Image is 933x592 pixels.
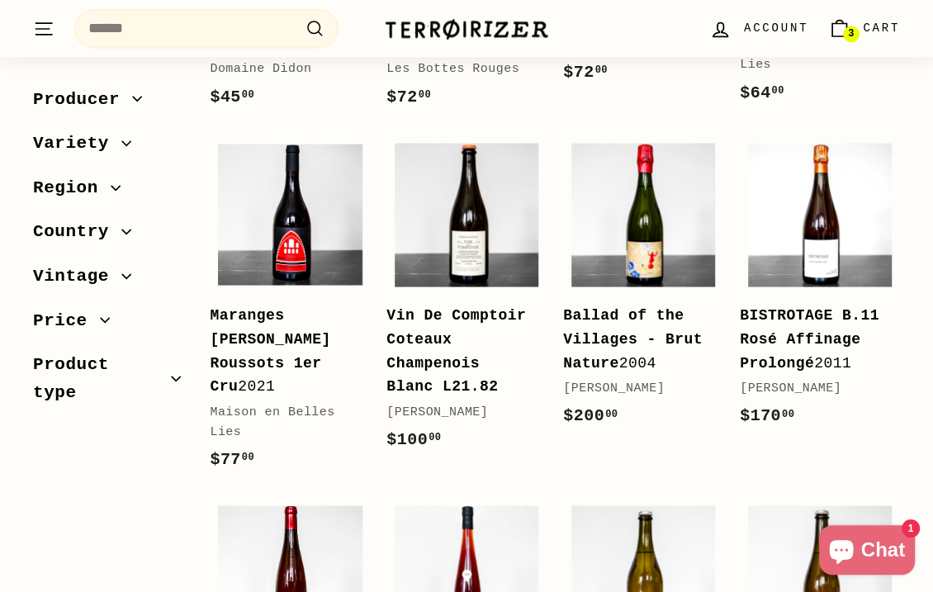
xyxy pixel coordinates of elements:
sup: 00 [782,408,794,419]
a: BISTROTAGE B.11 Rosé Affinage Prolongé2011[PERSON_NAME] [740,135,900,446]
span: $64 [740,83,784,102]
b: Maranges [PERSON_NAME] Roussots 1er Cru [210,306,330,394]
span: 3 [848,28,854,40]
span: $45 [210,87,254,106]
span: Producer [33,85,132,113]
sup: 00 [595,64,608,76]
span: Variety [33,130,121,158]
a: Account [699,4,818,53]
span: Product type [33,351,171,406]
b: Vin De Comptoir Coteaux Champenois Blanc L21.82 [386,306,526,394]
sup: 00 [242,88,254,100]
div: Maison en Belles Lies [210,402,353,442]
span: Cart [863,19,900,37]
a: Maranges [PERSON_NAME] Roussots 1er Cru2021Maison en Belles Lies [210,135,370,489]
div: [PERSON_NAME] [740,378,883,398]
sup: 00 [771,84,784,96]
span: $200 [563,405,618,424]
span: Country [33,218,121,246]
span: Vintage [33,262,121,290]
span: $72 [386,87,431,106]
button: Variety [33,126,183,170]
span: $100 [386,429,441,448]
a: Cart [818,4,910,53]
span: Price [33,306,100,334]
button: Product type [33,347,183,419]
span: $77 [210,449,254,468]
div: 2011 [740,303,883,374]
span: $72 [563,63,608,82]
button: Country [33,214,183,258]
button: Price [33,302,183,347]
a: Vin De Comptoir Coteaux Champenois Blanc L21.82 [PERSON_NAME] [386,135,547,469]
span: Account [744,19,808,37]
b: Ballad of the Villages - Brut Nature [563,306,703,371]
a: Ballad of the Villages - Brut Nature2004[PERSON_NAME] [563,135,723,446]
sup: 00 [605,408,618,419]
inbox-online-store-chat: Shopify online store chat [814,525,920,579]
b: BISTROTAGE B.11 Rosé Affinage Prolongé [740,306,879,371]
button: Producer [33,81,183,126]
span: $170 [740,405,794,424]
sup: 00 [429,431,441,443]
div: 2004 [563,303,707,374]
div: [PERSON_NAME] [563,378,707,398]
button: Vintage [33,258,183,302]
div: 2021 [210,303,353,398]
span: Region [33,173,111,201]
button: Region [33,169,183,214]
div: Les Bottes Rouges [386,59,530,79]
div: Domaine Didon [210,59,353,79]
div: [PERSON_NAME] [386,402,530,422]
sup: 00 [419,88,431,100]
sup: 00 [242,451,254,462]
